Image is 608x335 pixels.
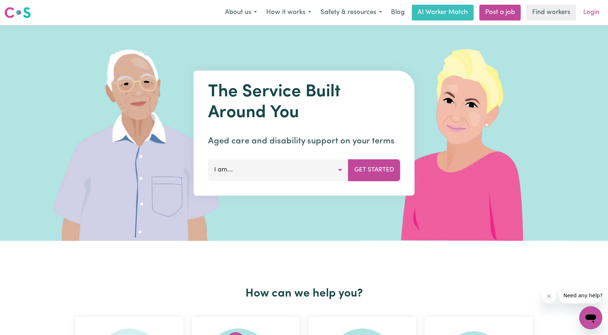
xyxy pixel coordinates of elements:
button: Get Started [348,159,400,181]
h2: How can we help you? [71,287,537,300]
h1: The Service Built Around You [208,82,400,123]
button: How it works [262,5,316,20]
iframe: Close message [542,289,556,303]
iframe: Message from company [559,288,602,303]
p: Aged care and disability support on your terms [208,135,400,148]
button: Safety & resources [316,5,387,20]
button: About us [220,5,262,20]
span: Need any help? [4,5,43,11]
button: I am... [208,159,349,181]
a: Careseekers logo [4,4,31,21]
a: Find workers [526,5,576,20]
img: Careseekers logo [4,6,31,19]
a: AI Worker Match [412,5,474,20]
a: Login [579,5,604,20]
a: Blog [387,5,409,20]
a: Post a job [479,5,521,20]
iframe: Button to launch messaging window [579,306,602,329]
